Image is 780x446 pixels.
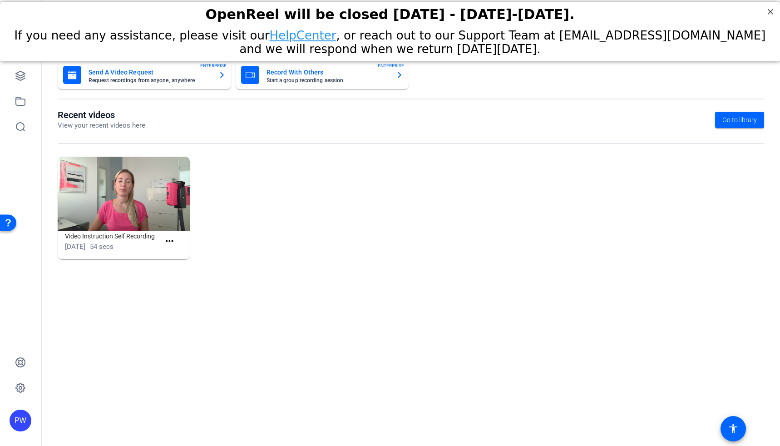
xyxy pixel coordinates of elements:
mat-icon: accessibility [728,423,739,434]
div: PW [10,410,31,431]
mat-card-subtitle: Request recordings from anyone, anywhere [89,78,211,83]
p: View your recent videos here [58,120,145,131]
a: Go to library [715,112,764,128]
mat-card-title: Record With Others [267,67,389,78]
mat-card-subtitle: Start a group recording session [267,78,389,83]
h1: Recent videos [58,109,145,120]
span: ENTERPRISE [200,62,227,69]
span: Go to library [722,115,757,125]
mat-icon: more_horiz [164,236,175,247]
span: [DATE] [65,243,85,251]
button: Send A Video RequestRequest recordings from anyone, anywhereENTERPRISE [58,60,231,89]
div: OpenReel will be closed [DATE] - [DATE]-[DATE]. [11,4,769,20]
button: Record With OthersStart a group recording sessionENTERPRISE [236,60,409,89]
span: If you need any assistance, please visit our , or reach out to our Support Team at [EMAIL_ADDRESS... [15,26,766,54]
span: ENTERPRISE [378,62,404,69]
span: 54 secs [90,243,114,251]
a: HelpCenter [270,26,336,40]
img: Video Instruction Self Recording [58,157,190,231]
h1: Video Instruction Self Recording [65,231,160,242]
mat-card-title: Send A Video Request [89,67,211,78]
